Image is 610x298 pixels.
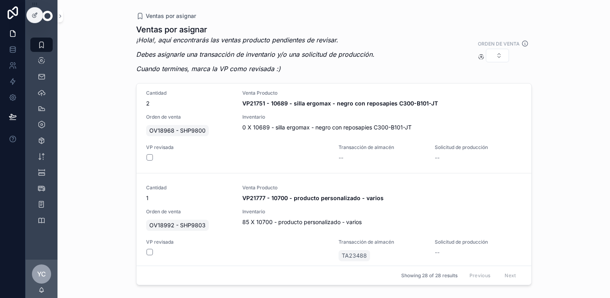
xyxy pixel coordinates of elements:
[146,114,233,120] span: Orden de venta
[486,49,509,62] button: Select Button
[478,40,520,47] label: Orden de venta
[435,154,440,162] span: --
[146,90,233,96] span: Cantidad
[146,144,329,151] span: VP revisada
[136,24,374,35] h1: Ventas por asignar
[242,195,384,201] strong: VP21777 - 10700 - producto personalizado - varios
[339,250,370,261] a: TA23488
[342,252,367,260] span: TA23488
[242,123,522,131] span: 0 X 10689 - silla ergomax - negro con reposapies C300-B101-JT
[242,114,522,120] span: Inventario
[136,12,196,20] a: Ventas por asignar
[242,100,438,107] strong: VP21751 - 10689 - silla ergomax - negro con reposapies C300-B101-JT
[242,209,522,215] span: Inventario
[26,32,57,238] div: scrollable content
[435,239,521,245] span: Solicitud de producción
[242,185,522,191] span: Venta Producto
[401,272,457,279] span: Showing 28 of 28 results
[242,218,522,226] span: 85 X 10700 - producto personalizado - varios
[339,154,343,162] span: --
[146,239,329,245] span: VP revisada
[136,65,281,73] em: Cuando termines, marca la VP como revisada :)
[339,144,425,151] span: Transacción de almacén
[435,144,521,151] span: Solicitud de producción
[242,90,522,96] span: Venta Producto
[146,12,196,20] span: Ventas por asignar
[146,99,233,107] span: 2
[149,221,206,229] span: OV18992 - SHP9803
[37,269,46,279] span: YC
[146,194,233,202] span: 1
[146,185,233,191] span: Cantidad
[146,209,233,215] span: Orden de venta
[149,127,206,135] span: OV18968 - SHP9800
[339,239,425,245] span: Transacción de almacén
[136,50,374,58] em: Debes asignarle una transacción de inventario y/o una solicitud de producción.
[435,248,440,256] span: --
[136,36,338,44] em: ¡Hola!, aquí encontrarás las ventas producto pendientes de revisar.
